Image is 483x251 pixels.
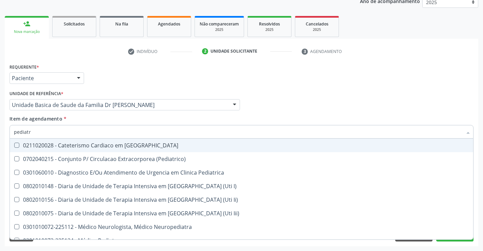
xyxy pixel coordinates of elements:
[158,21,180,27] span: Agendados
[12,75,70,82] span: Paciente
[14,238,469,243] div: 0301010072-225124 - Médico Pediatra
[14,183,469,189] div: 0802010148 - Diaria de Unidade de Terapia Intensiva em [GEOGRAPHIC_DATA] (Uti I)
[259,21,280,27] span: Resolvidos
[9,29,44,34] div: Nova marcação
[200,21,239,27] span: Não compareceram
[202,48,208,54] div: 2
[9,62,39,72] label: Requerente
[14,143,469,148] div: 0211020028 - Cateterismo Cardiaco em [GEOGRAPHIC_DATA]
[210,48,257,54] div: Unidade solicitante
[14,224,469,230] div: 0301010072-225112 - Médico Neurologista, Médico Neuropediatra
[14,156,469,162] div: 0702040215 - Conjunto P/ Circulacao Extracorporea (Pediatrico)
[64,21,85,27] span: Solicitados
[23,20,31,28] div: person_add
[200,27,239,32] div: 2025
[12,102,226,108] span: Unidade Basica de Saude da Familia Dr [PERSON_NAME]
[14,125,462,139] input: Buscar por procedimentos
[14,170,469,175] div: 0301060010 - Diagnostico E/Ou Atendimento de Urgencia em Clinica Pediatrica
[253,27,286,32] div: 2025
[14,197,469,202] div: 0802010156 - Diaria de Unidade de Terapia Intensiva em [GEOGRAPHIC_DATA] (Uti Ii)
[306,21,328,27] span: Cancelados
[300,27,334,32] div: 2025
[9,89,63,99] label: Unidade de referência
[115,21,128,27] span: Na fila
[9,115,62,122] span: Item de agendamento
[14,211,469,216] div: 0802010075 - Diaria de Unidade de Terapia Intensiva em [GEOGRAPHIC_DATA] (Uti Iii)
